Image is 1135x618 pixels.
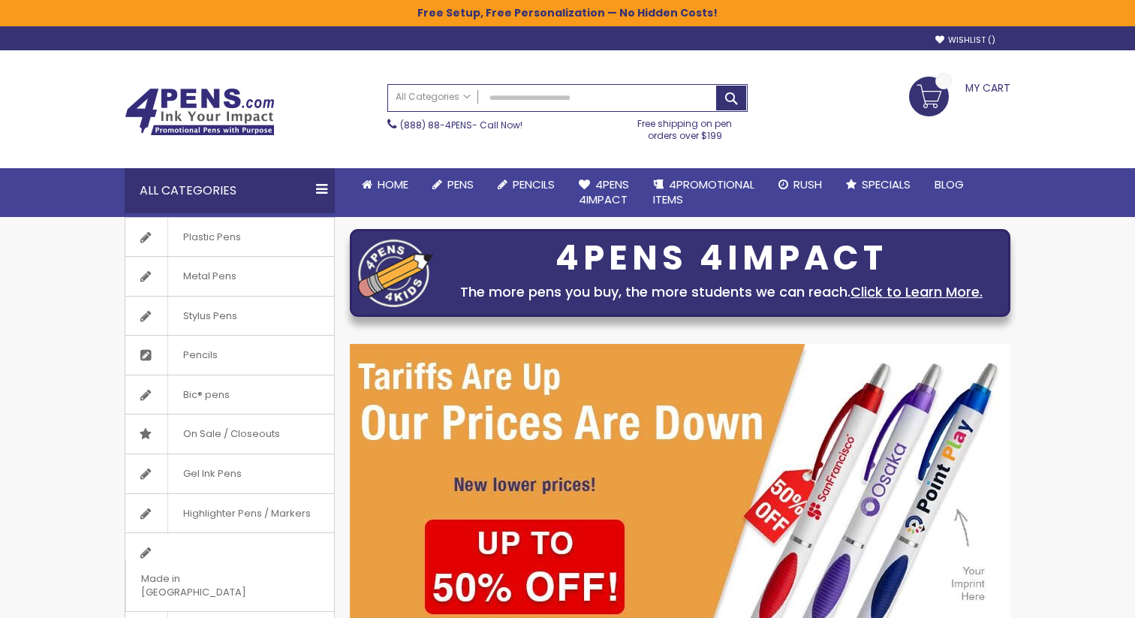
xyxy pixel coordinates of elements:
[125,533,334,611] a: Made in [GEOGRAPHIC_DATA]
[396,91,471,103] span: All Categories
[793,176,822,192] span: Rush
[125,168,335,213] div: All Categories
[400,119,472,131] a: (888) 88-4PENS
[167,257,251,296] span: Metal Pens
[125,375,334,415] a: Bic® pens
[441,243,1002,274] div: 4PENS 4IMPACT
[388,85,478,110] a: All Categories
[167,297,252,336] span: Stylus Pens
[167,454,257,493] span: Gel Ink Pens
[441,282,1002,303] div: The more pens you buy, the more students we can reach.
[125,88,275,136] img: 4Pens Custom Pens and Promotional Products
[125,454,334,493] a: Gel Ink Pens
[125,218,334,257] a: Plastic Pens
[125,559,297,611] span: Made in [GEOGRAPHIC_DATA]
[358,239,433,307] img: four_pen_logo.png
[167,375,245,415] span: Bic® pens
[125,415,334,454] a: On Sale / Closeouts
[447,176,474,192] span: Pens
[400,119,522,131] span: - Call Now!
[167,415,295,454] span: On Sale / Closeouts
[567,168,641,217] a: 4Pens4impact
[125,336,334,375] a: Pencils
[350,168,420,201] a: Home
[862,176,911,192] span: Specials
[923,168,976,201] a: Blog
[513,176,555,192] span: Pencils
[125,494,334,533] a: Highlighter Pens / Markers
[167,494,326,533] span: Highlighter Pens / Markers
[766,168,834,201] a: Rush
[579,176,629,207] span: 4Pens 4impact
[935,176,964,192] span: Blog
[167,218,256,257] span: Plastic Pens
[622,112,748,142] div: Free shipping on pen orders over $199
[653,176,754,207] span: 4PROMOTIONAL ITEMS
[125,257,334,296] a: Metal Pens
[850,282,983,301] a: Click to Learn More.
[420,168,486,201] a: Pens
[167,336,233,375] span: Pencils
[486,168,567,201] a: Pencils
[935,35,995,46] a: Wishlist
[641,168,766,217] a: 4PROMOTIONALITEMS
[378,176,408,192] span: Home
[125,297,334,336] a: Stylus Pens
[834,168,923,201] a: Specials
